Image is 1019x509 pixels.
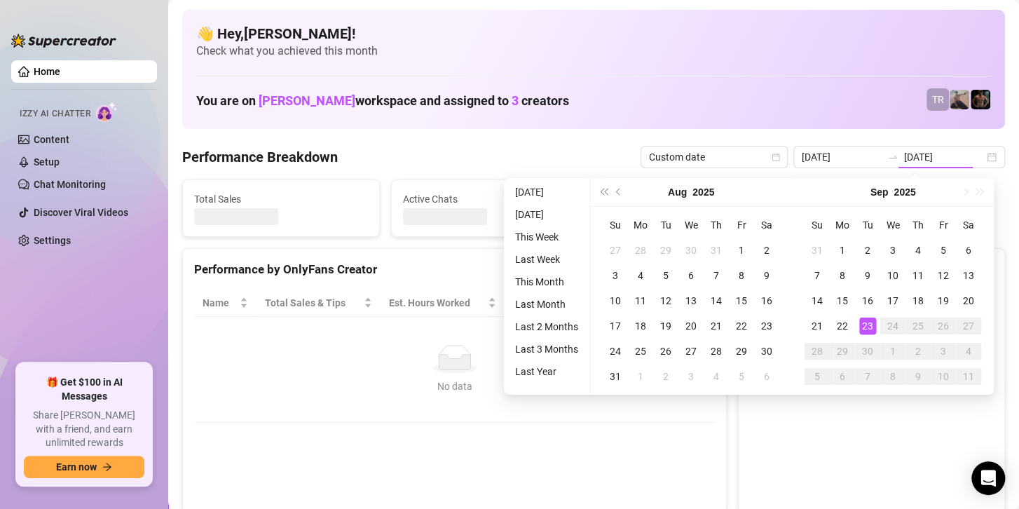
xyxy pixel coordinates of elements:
div: Sales by OnlyFans Creator [750,260,993,279]
span: calendar [772,153,780,161]
span: to [887,151,898,163]
a: Chat Monitoring [34,179,106,190]
span: Chat Conversion [608,295,695,311]
th: Total Sales & Tips [257,290,381,317]
span: Earn now [56,461,97,473]
input: Start date [802,149,882,165]
th: Sales / Hour [505,290,599,317]
span: Check what you achieved this month [196,43,991,59]
span: TR [932,92,944,107]
div: Est. Hours Worked [389,295,486,311]
span: Messages Sent [611,191,785,207]
input: End date [904,149,984,165]
h1: You are on workspace and assigned to creators [196,93,569,109]
button: Earn nowarrow-right [24,456,144,478]
img: AI Chatter [96,102,118,122]
span: Share [PERSON_NAME] with a friend, and earn unlimited rewards [24,409,144,450]
img: LC [950,90,969,109]
span: Total Sales & Tips [265,295,361,311]
a: Discover Viral Videos [34,207,128,218]
h4: 👋 Hey, [PERSON_NAME] ! [196,24,991,43]
span: Name [203,295,237,311]
h4: Performance Breakdown [182,147,338,167]
th: Chat Conversion [599,290,715,317]
div: Performance by OnlyFans Creator [194,260,715,279]
span: Sales / Hour [513,295,580,311]
span: Izzy AI Chatter [20,107,90,121]
span: [PERSON_NAME] [259,93,355,108]
a: Content [34,134,69,145]
span: arrow-right [102,462,112,472]
th: Name [194,290,257,317]
div: No data [208,379,701,394]
img: logo-BBDzfeDw.svg [11,34,116,48]
a: Settings [34,235,71,246]
span: Custom date [649,147,779,168]
a: Home [34,66,60,77]
img: Trent [971,90,990,109]
div: Open Intercom Messenger [971,461,1005,495]
span: Total Sales [194,191,368,207]
span: 🎁 Get $100 in AI Messages [24,376,144,403]
span: 3 [512,93,519,108]
span: swap-right [887,151,898,163]
a: Setup [34,156,60,168]
span: Active Chats [403,191,577,207]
